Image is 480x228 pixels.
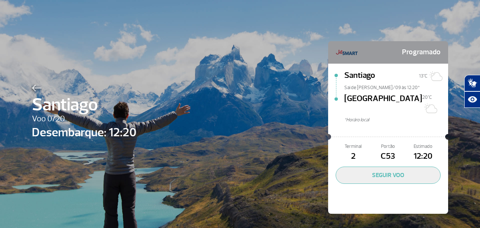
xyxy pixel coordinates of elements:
button: Abrir recursos assistivos. [464,91,480,108]
span: *Horáro local [344,116,448,124]
span: C53 [370,150,405,163]
span: Estimado [406,143,441,150]
span: Programado [402,45,441,60]
span: 13°C [419,73,427,79]
span: [GEOGRAPHIC_DATA] [344,92,422,116]
span: 2 [336,150,370,163]
span: Sai de [PERSON_NAME]/09 às 12:20* [344,84,448,89]
img: Sol com muitas nuvens [422,101,437,116]
span: Terminal [336,143,370,150]
span: Santiago [32,91,136,118]
span: Voo 0720 [32,113,136,125]
div: Plugin de acessibilidade da Hand Talk. [464,75,480,108]
span: Desembarque: 12:20 [32,124,136,142]
span: 20°C [422,94,432,100]
button: SEGUIR VOO [336,167,441,184]
span: Portão [370,143,405,150]
span: 12:20 [406,150,441,163]
img: Sol com muitas nuvens [427,69,442,83]
span: Santiago [344,69,375,84]
button: Abrir tradutor de língua de sinais. [464,75,480,91]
